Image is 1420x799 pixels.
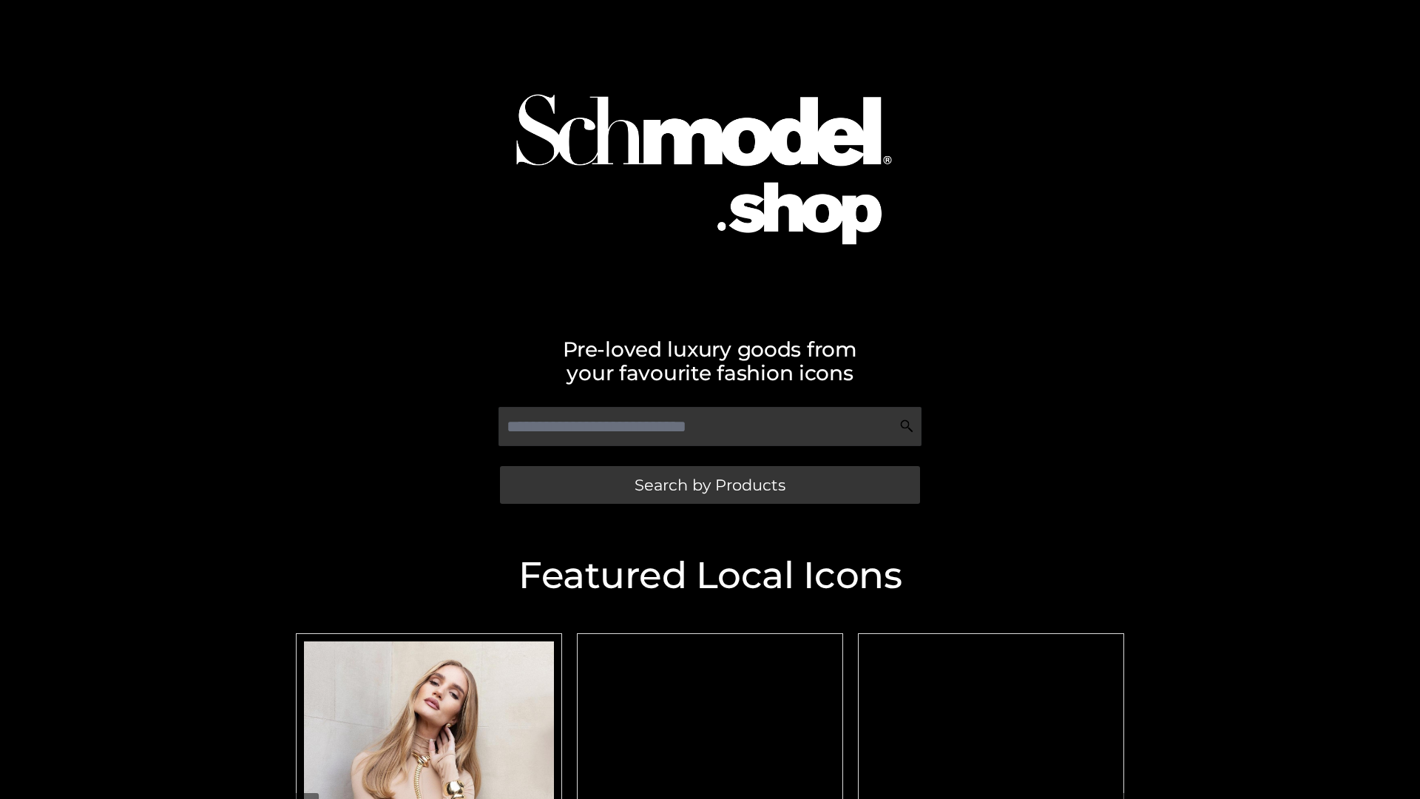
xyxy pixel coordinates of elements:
a: Search by Products [500,466,920,504]
h2: Featured Local Icons​ [288,557,1132,594]
h2: Pre-loved luxury goods from your favourite fashion icons [288,337,1132,385]
span: Search by Products [635,477,785,493]
img: Search Icon [899,419,914,434]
